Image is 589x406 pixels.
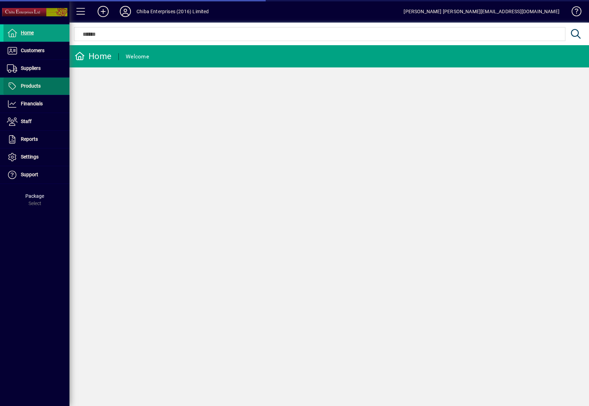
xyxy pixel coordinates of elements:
div: Chiba Enterprises (2016) Limited [136,6,209,17]
span: Home [21,30,34,35]
span: Customers [21,48,44,53]
div: [PERSON_NAME] [PERSON_NAME][EMAIL_ADDRESS][DOMAIN_NAME] [404,6,559,17]
span: Reports [21,136,38,142]
span: Package [25,193,44,199]
span: Staff [21,119,32,124]
a: Reports [3,131,69,148]
div: Home [75,51,111,62]
span: Support [21,172,38,177]
span: Settings [21,154,39,160]
button: Add [92,5,114,18]
button: Profile [114,5,136,18]
span: Financials [21,101,43,106]
a: Financials [3,95,69,113]
span: Suppliers [21,65,41,71]
a: Support [3,166,69,184]
div: Welcome [126,51,149,62]
span: Products [21,83,41,89]
a: Products [3,78,69,95]
a: Knowledge Base [566,1,580,24]
a: Staff [3,113,69,130]
a: Settings [3,148,69,166]
a: Customers [3,42,69,59]
a: Suppliers [3,60,69,77]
